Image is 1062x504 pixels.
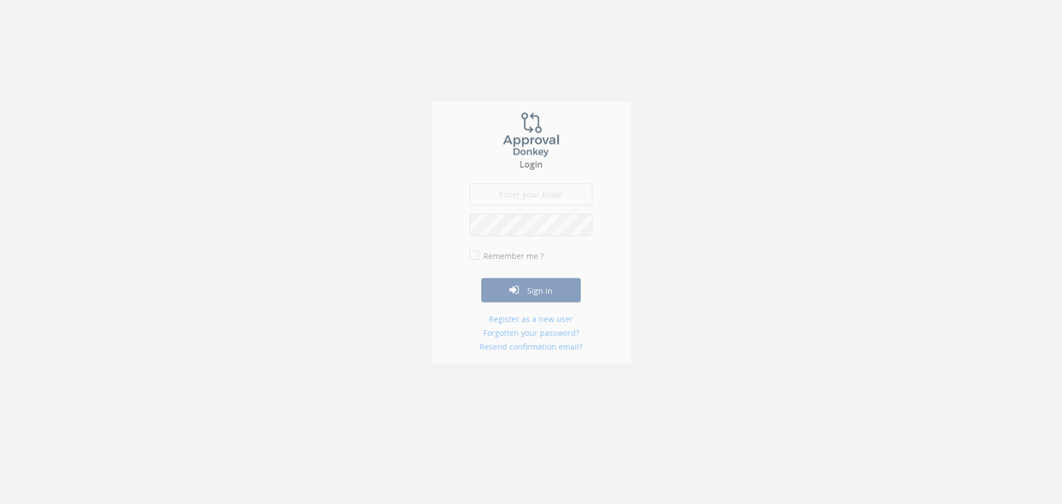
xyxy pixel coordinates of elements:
[490,117,572,162] img: logo.png
[470,188,592,210] input: Enter your Email
[470,318,592,329] a: Register as a new user
[481,283,581,307] button: Sign in
[481,255,544,266] label: Remember me ?
[470,332,592,343] a: Forgotten your password?
[431,164,631,174] h3: Login
[470,346,592,357] a: Resend confirmation email?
